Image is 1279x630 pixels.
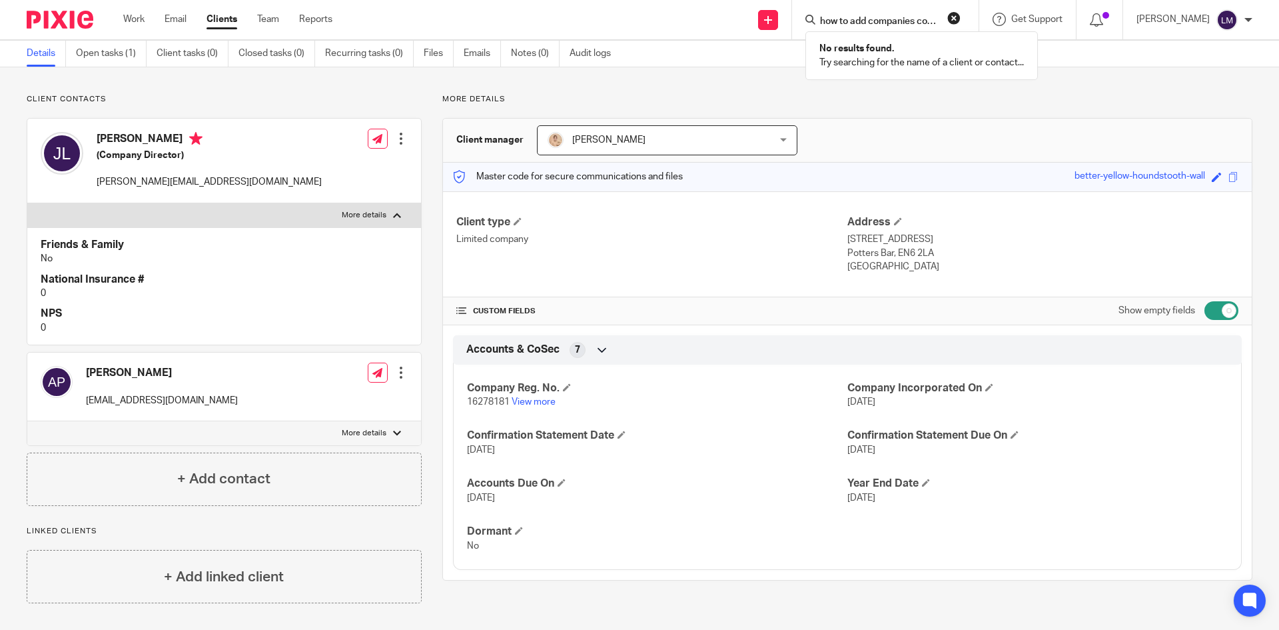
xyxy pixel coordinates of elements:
p: Master code for secure communications and files [453,170,683,183]
a: Reports [299,13,332,26]
p: [STREET_ADDRESS] [847,233,1238,246]
span: 16278181 [467,397,510,407]
img: svg%3E [1216,9,1238,31]
a: Audit logs [570,41,621,67]
a: Notes (0) [511,41,560,67]
p: 0 [41,287,408,300]
a: Recurring tasks (0) [325,41,414,67]
span: [DATE] [467,493,495,503]
span: Accounts & CoSec [466,343,560,357]
span: Get Support [1011,15,1063,24]
span: [DATE] [847,445,875,455]
img: Pixie [27,11,93,29]
a: Clients [207,13,237,26]
h4: National Insurance # [41,273,408,287]
p: [EMAIL_ADDRESS][DOMAIN_NAME] [86,394,238,407]
p: Limited company [456,233,847,246]
span: No [467,541,479,551]
p: [PERSON_NAME][EMAIL_ADDRESS][DOMAIN_NAME] [97,175,322,189]
h4: Company Incorporated On [847,381,1228,395]
h5: (Company Director) [97,149,322,162]
h4: Confirmation Statement Date [467,429,847,443]
p: [GEOGRAPHIC_DATA] [847,260,1238,273]
h4: Client type [456,215,847,229]
a: View more [512,397,556,407]
a: Work [123,13,145,26]
h4: Friends & Family [41,238,408,252]
a: Details [27,41,66,67]
h4: + Add contact [177,469,270,489]
i: Primary [189,132,203,145]
input: Search [819,16,939,28]
h4: CUSTOM FIELDS [456,306,847,317]
a: Emails [464,41,501,67]
h4: Accounts Due On [467,477,847,491]
p: [PERSON_NAME] [1136,13,1210,26]
span: [DATE] [847,397,875,407]
h3: Client manager [456,133,524,147]
div: better-yellow-houndstooth-wall [1074,169,1205,185]
a: Email [165,13,187,26]
a: Client tasks (0) [157,41,228,67]
p: Client contacts [27,94,422,105]
span: [DATE] [847,493,875,503]
h4: Confirmation Statement Due On [847,429,1228,443]
span: [PERSON_NAME] [572,135,645,145]
a: Team [257,13,279,26]
h4: Company Reg. No. [467,381,847,395]
span: [DATE] [467,445,495,455]
label: Show empty fields [1118,304,1195,317]
span: 7 [575,343,580,357]
h4: [PERSON_NAME] [86,366,238,380]
img: DSC06218%20-%20Copy.JPG [548,132,564,148]
h4: NPS [41,307,408,321]
h4: Year End Date [847,477,1228,491]
p: More details [342,428,386,439]
p: More details [442,94,1252,105]
img: svg%3E [41,132,83,175]
h4: [PERSON_NAME] [97,132,322,149]
h4: + Add linked client [164,567,284,587]
p: Potters Bar, EN6 2LA [847,247,1238,260]
p: No [41,252,408,265]
a: Open tasks (1) [76,41,147,67]
h4: Dormant [467,525,847,539]
p: 0 [41,321,408,335]
a: Files [424,41,454,67]
h4: Address [847,215,1238,229]
p: Linked clients [27,526,422,537]
img: svg%3E [41,366,73,398]
a: Closed tasks (0) [238,41,315,67]
p: More details [342,210,386,221]
button: Clear [947,11,961,25]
